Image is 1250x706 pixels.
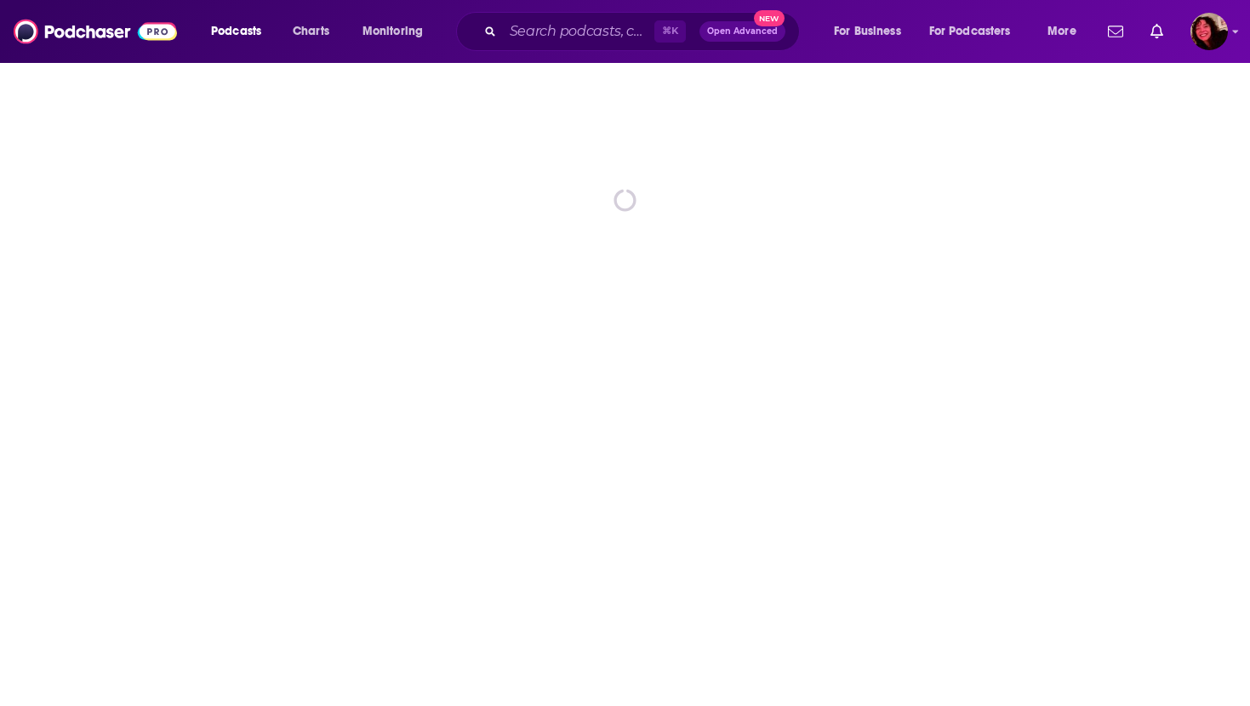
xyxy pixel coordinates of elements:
div: Search podcasts, credits, & more... [472,12,816,51]
button: open menu [918,18,1036,45]
a: Show notifications dropdown [1144,17,1170,46]
img: Podchaser - Follow, Share and Rate Podcasts [14,15,177,48]
input: Search podcasts, credits, & more... [503,18,654,45]
span: Charts [293,20,329,43]
button: Show profile menu [1190,13,1228,50]
span: For Business [834,20,901,43]
span: More [1047,20,1076,43]
span: ⌘ K [654,20,686,43]
a: Charts [282,18,340,45]
img: User Profile [1190,13,1228,50]
span: Open Advanced [707,27,778,36]
button: open menu [1036,18,1098,45]
button: Open AdvancedNew [699,21,785,42]
span: New [754,10,785,26]
span: Podcasts [211,20,261,43]
span: Monitoring [362,20,423,43]
button: open menu [822,18,922,45]
button: open menu [199,18,283,45]
button: open menu [351,18,445,45]
span: Logged in as Kathryn-Musilek [1190,13,1228,50]
a: Show notifications dropdown [1101,17,1130,46]
span: For Podcasters [929,20,1011,43]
